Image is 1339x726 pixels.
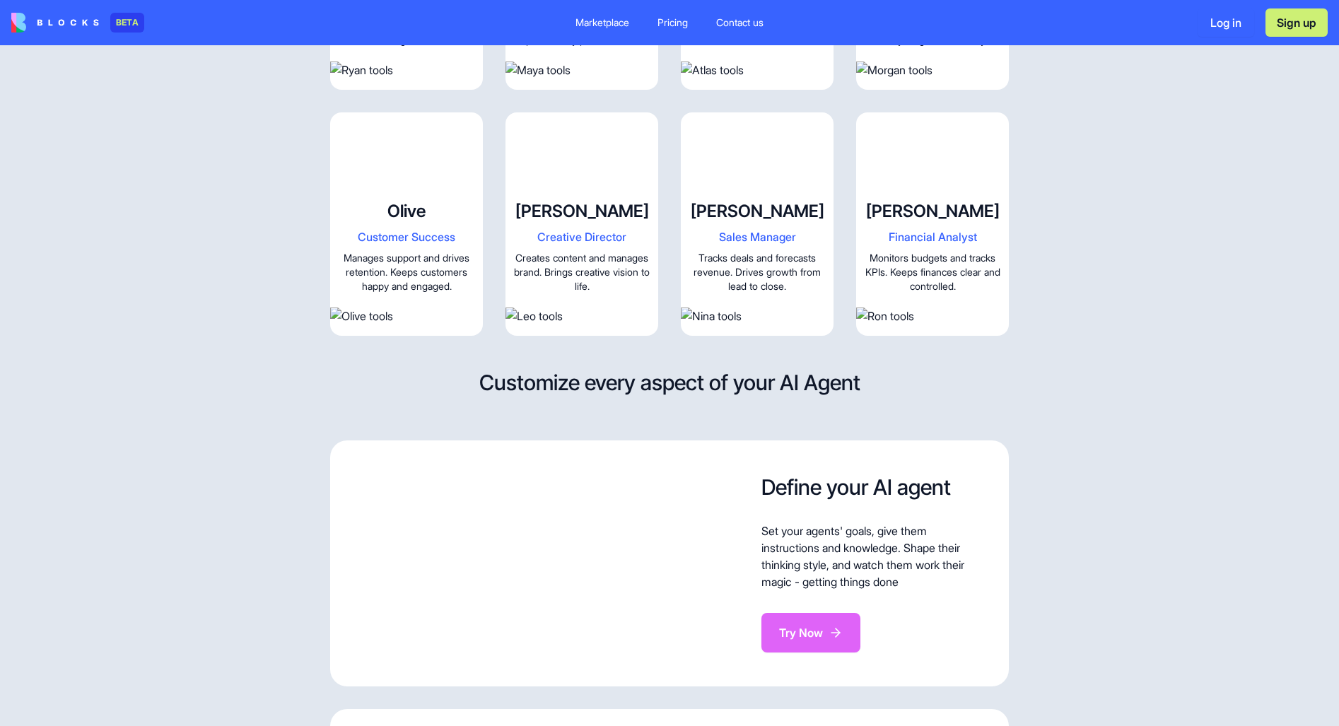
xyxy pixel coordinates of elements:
[761,474,975,500] h2: Define your AI agent
[1198,8,1254,37] button: Log in
[330,308,483,324] img: Olive tools
[681,308,834,324] img: Nina tools
[761,613,860,652] button: Try Now
[657,16,688,30] div: Pricing
[330,62,483,78] img: Ryan tools
[505,62,658,78] img: Maya tools
[575,16,629,30] div: Marketplace
[11,13,144,33] a: BETA
[336,251,477,296] span: Manages support and drives retention. Keeps customers happy and engaged.
[686,251,828,296] span: Tracks deals and forecasts revenue. Drives growth from lead to close.
[511,228,653,245] span: Creative Director
[705,10,775,35] a: Contact us
[862,251,1003,296] span: Monitors budgets and tracks KPIs. Keeps finances clear and controlled.
[505,308,658,324] img: Leo tools
[336,228,477,245] span: Customer Success
[336,200,477,223] h4: Olive
[862,228,1003,245] span: Financial Analyst
[716,16,764,30] div: Contact us
[686,228,828,245] span: Sales Manager
[511,251,653,296] span: Creates content and manages brand. Brings creative vision to life.
[686,200,828,223] h4: [PERSON_NAME]
[856,62,1009,78] img: Morgan tools
[681,62,834,78] img: Atlas tools
[564,10,641,35] a: Marketplace
[479,370,860,395] h2: Customize every aspect of your AI Agent
[11,13,99,33] img: logo
[511,200,653,223] h4: [PERSON_NAME]
[761,522,975,590] p: Set your agents' goals, give them instructions and knowledge. Shape their thinking style, and wat...
[856,308,1009,324] img: Ron tools
[862,200,1003,223] h4: [PERSON_NAME]
[110,13,144,33] div: BETA
[1265,8,1328,37] button: Sign up
[646,10,699,35] a: Pricing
